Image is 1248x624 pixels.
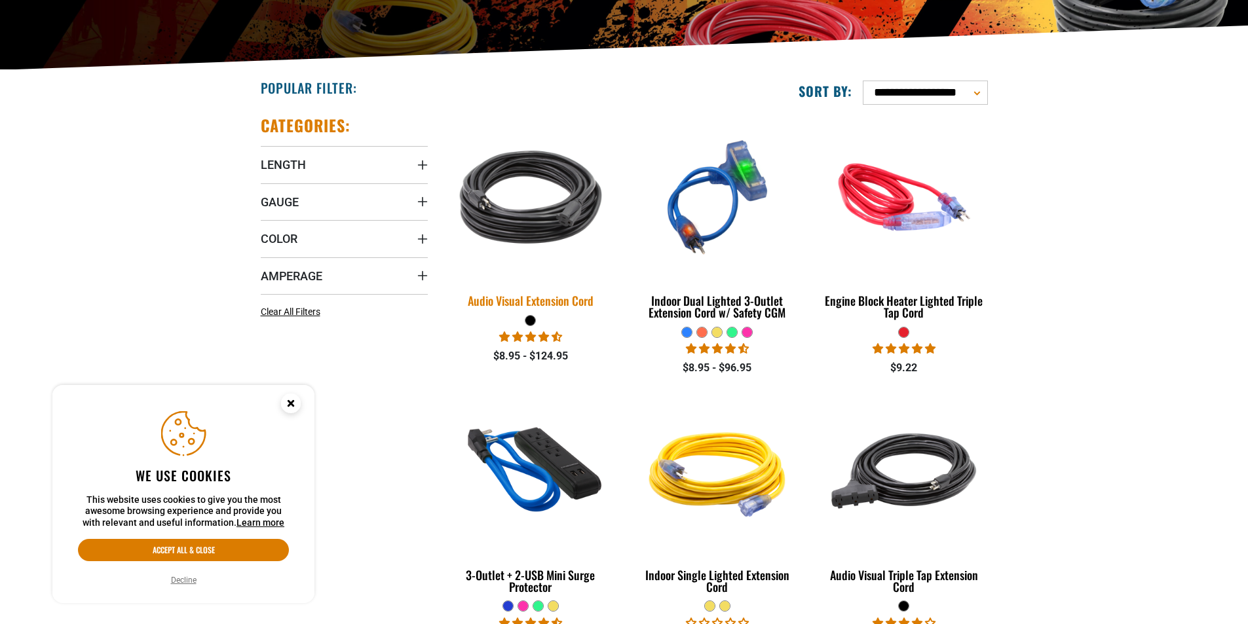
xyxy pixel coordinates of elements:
span: 4.68 stars [499,331,562,343]
button: Decline [167,574,200,587]
a: blue Indoor Dual Lighted 3-Outlet Extension Cord w/ Safety CGM [633,115,801,326]
a: Clear All Filters [261,305,326,319]
h2: Categories: [261,115,351,136]
a: Learn more [236,517,284,528]
span: 4.33 stars [686,342,749,355]
aside: Cookie Consent [52,385,314,604]
div: $8.95 - $96.95 [633,360,801,376]
div: Indoor Dual Lighted 3-Outlet Extension Cord w/ Safety CGM [633,295,801,318]
div: Audio Visual Triple Tap Extension Cord [820,569,987,593]
summary: Length [261,146,428,183]
span: Amperage [261,268,322,284]
button: Accept all & close [78,539,289,561]
div: 3-Outlet + 2-USB Mini Surge Protector [447,569,615,593]
img: black [439,113,622,281]
a: red Engine Block Heater Lighted Triple Tap Cord [820,115,987,326]
summary: Gauge [261,183,428,220]
div: $8.95 - $124.95 [447,348,615,364]
a: Yellow Indoor Single Lighted Extension Cord [633,390,801,600]
img: blue [448,395,613,546]
h2: Popular Filter: [261,79,357,96]
a: blue 3-Outlet + 2-USB Mini Surge Protector [447,390,615,600]
img: blue [635,122,800,272]
p: This website uses cookies to give you the most awesome browsing experience and provide you with r... [78,494,289,529]
span: 5.00 stars [873,342,936,355]
img: black [822,395,987,546]
a: black Audio Visual Extension Cord [447,115,615,314]
summary: Amperage [261,257,428,294]
div: Indoor Single Lighted Extension Cord [633,569,801,593]
img: red [822,122,987,272]
summary: Color [261,220,428,257]
img: Yellow [635,395,800,546]
span: Clear All Filters [261,306,320,317]
div: $9.22 [820,360,987,376]
a: black Audio Visual Triple Tap Extension Cord [820,390,987,600]
span: Color [261,231,297,246]
span: Length [261,157,306,172]
div: Engine Block Heater Lighted Triple Tap Cord [820,295,987,318]
label: Sort by: [799,83,852,100]
h2: We use cookies [78,467,289,484]
span: Gauge [261,194,299,210]
div: Audio Visual Extension Cord [447,295,615,306]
